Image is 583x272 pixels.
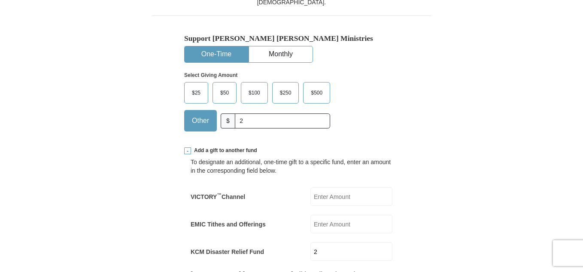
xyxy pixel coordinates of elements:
[216,86,233,99] span: $50
[244,86,264,99] span: $100
[188,86,205,99] span: $25
[310,215,392,233] input: Enter Amount
[188,114,213,127] span: Other
[276,86,296,99] span: $250
[310,242,392,261] input: Enter Amount
[191,158,392,175] div: To designate an additional, one-time gift to a specific fund, enter an amount in the correspondin...
[191,220,266,229] label: EMIC Tithes and Offerings
[217,192,222,197] sup: ™
[184,34,399,43] h5: Support [PERSON_NAME] [PERSON_NAME] Ministries
[185,46,248,62] button: One-Time
[191,248,264,256] label: KCM Disaster Relief Fund
[249,46,313,62] button: Monthly
[307,86,327,99] span: $500
[191,147,257,154] span: Add a gift to another fund
[191,193,245,201] label: VICTORY Channel
[235,113,330,128] input: Other Amount
[221,113,235,128] span: $
[184,72,237,78] strong: Select Giving Amount
[310,187,392,206] input: Enter Amount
